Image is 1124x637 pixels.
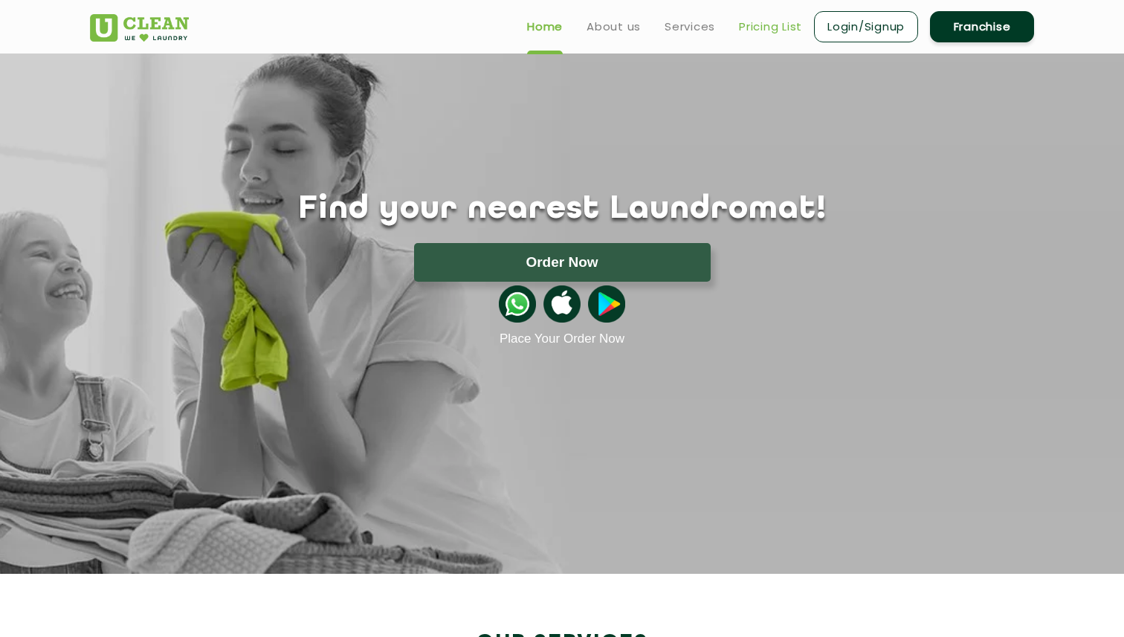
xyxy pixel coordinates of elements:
[79,191,1045,228] h1: Find your nearest Laundromat!
[588,285,625,323] img: playstoreicon.png
[414,243,711,282] button: Order Now
[527,18,563,36] a: Home
[930,11,1034,42] a: Franchise
[543,285,581,323] img: apple-icon.png
[739,18,802,36] a: Pricing List
[587,18,641,36] a: About us
[90,14,189,42] img: UClean Laundry and Dry Cleaning
[665,18,715,36] a: Services
[814,11,918,42] a: Login/Signup
[500,332,624,346] a: Place Your Order Now
[499,285,536,323] img: whatsappicon.png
